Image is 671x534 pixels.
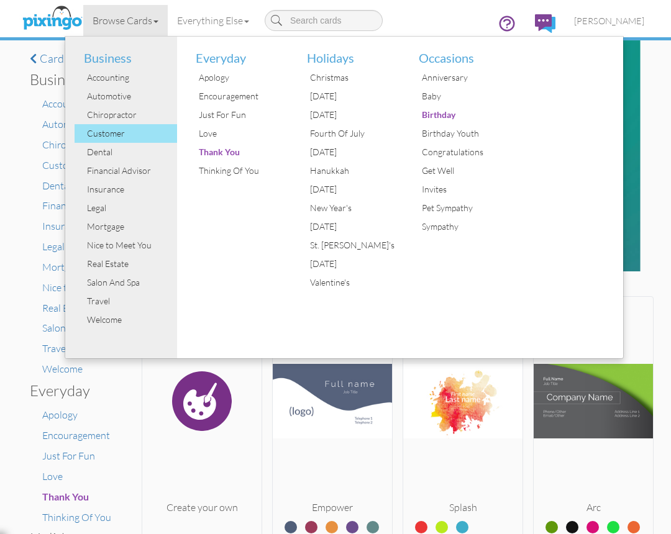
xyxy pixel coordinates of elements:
h3: Everyday [30,382,120,399]
a: Thank You [42,491,89,503]
div: Salon And Spa [84,273,177,292]
a: Welcome [75,310,177,329]
a: Browse Cards [83,5,168,36]
div: Create your own [142,500,262,515]
a: Mortgage [75,217,177,236]
a: Love [42,470,63,482]
span: Real Estate [42,302,90,314]
div: Christmas [307,68,400,87]
a: Travel [42,342,68,355]
div: Birthday Youth [419,124,512,143]
a: Dental [75,143,177,161]
a: Automotive [42,118,93,130]
a: Financial Advisor [75,161,177,180]
div: Encouragement [196,87,289,106]
div: Thinking Of You [196,161,289,180]
a: Encouragement [186,87,289,106]
a: Automotive [75,87,177,106]
img: 20181020-153836-ebef250d-250.jpg [273,302,392,500]
span: Salon And Spa [42,322,103,334]
img: 20181006-220416-d98af0f8-250.jpg [534,302,653,500]
a: Apology [186,68,289,87]
span: Thank You [42,491,89,502]
a: Legal [42,240,65,253]
a: Real Estate [75,255,177,273]
span: Nice to Meet You [42,281,116,294]
div: Splash [403,500,523,515]
a: Love [186,124,289,143]
a: Chiropractor [75,106,177,124]
div: Insurance [84,180,177,199]
a: [DATE] [298,143,400,161]
a: Valentine's [298,273,400,292]
div: [DATE] [307,180,400,199]
a: Birthday [409,106,512,124]
div: New Year's [307,199,400,217]
img: create.svg [142,302,262,500]
a: Nice to Meet You [75,236,177,255]
div: Love [196,124,289,143]
a: Customer [42,159,85,171]
a: [DATE] [298,217,400,236]
input: Search cards [265,10,383,31]
div: Customer [84,124,177,143]
a: Financial Advisor [42,199,116,212]
div: Financial Advisor [84,161,177,180]
a: Hanukkah [298,161,400,180]
div: Accounting [84,68,177,87]
a: Fourth Of July [298,124,400,143]
a: Thank You [186,143,289,161]
a: Sympathy [409,217,512,236]
div: [DATE] [307,87,400,106]
div: Just For Fun [196,106,289,124]
div: [DATE] [307,255,400,273]
div: Pet Sympathy [419,199,512,217]
li: Everyday [186,37,289,69]
a: Just For Fun [186,106,289,124]
a: Salon And Spa [75,273,177,292]
a: Baby [409,87,512,106]
a: Travel [75,292,177,310]
div: Legal [84,199,177,217]
div: Travel [84,292,177,310]
div: Get Well [419,161,512,180]
div: Sympathy [419,217,512,236]
a: Get Well [409,161,512,180]
a: Card home [30,53,129,65]
a: Just For Fun [42,450,95,462]
a: [DATE] [298,180,400,199]
div: Nice to Meet You [84,236,177,255]
h3: Business [30,71,120,88]
img: 20181006-214753-61584439-250.jpg [403,302,523,500]
a: Accounting [75,68,177,87]
a: Thinking Of You [186,161,289,180]
span: Welcome [42,363,83,375]
div: Dental [84,143,177,161]
a: [DATE] [298,106,400,124]
a: Congratulations [409,143,512,161]
div: Real Estate [84,255,177,273]
a: [DATE] [298,255,400,273]
li: Holidays [298,37,400,69]
a: Anniversary [409,68,512,87]
a: Apology [42,409,78,421]
div: Baby [419,87,512,106]
div: Welcome [84,310,177,329]
div: [DATE] [307,143,400,161]
a: Everything Else [168,5,258,36]
a: Dental [42,179,71,192]
div: Hanukkah [307,161,400,180]
a: Mortgage [42,261,84,273]
a: Encouragement [42,429,110,441]
a: Insurance [42,220,84,232]
li: Occasions [409,37,512,69]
